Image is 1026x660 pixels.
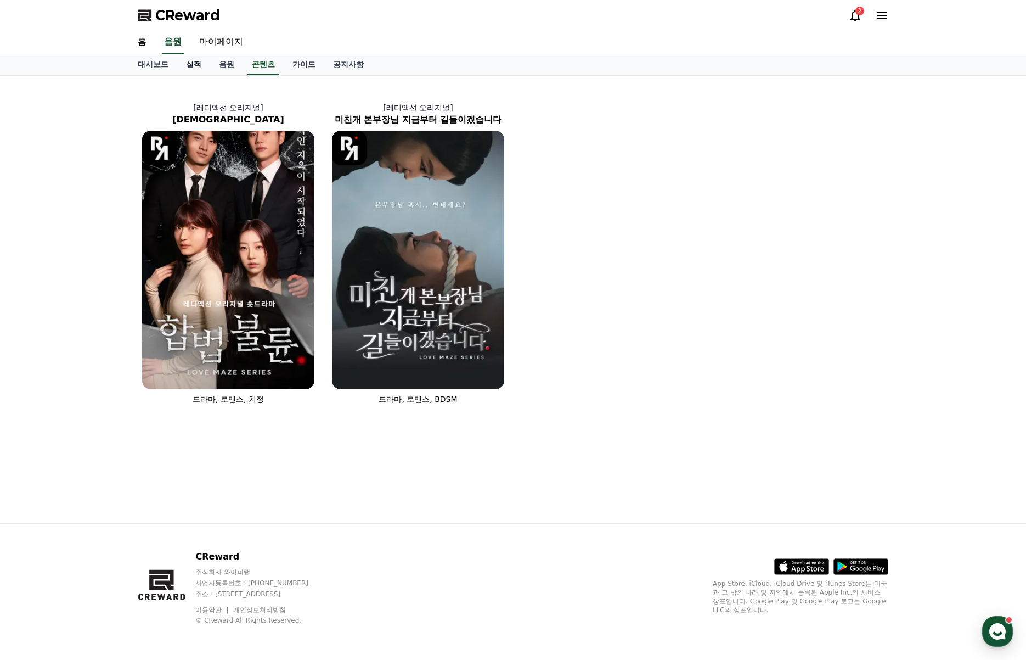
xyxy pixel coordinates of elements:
img: 미친개 본부장님 지금부터 길들이겠습니다 [332,131,504,389]
p: [레디액션 오리지널] [323,102,513,113]
span: 설정 [170,365,183,373]
p: © CReward All Rights Reserved. [195,616,329,625]
p: 주소 : [STREET_ADDRESS] [195,590,329,599]
a: 음원 [210,54,243,75]
img: [object Object] Logo [332,131,367,165]
a: 설정 [142,348,211,376]
p: 주식회사 와이피랩 [195,568,329,577]
a: 개인정보처리방침 [233,606,286,614]
a: 마이페이지 [190,31,252,54]
a: [레디액션 오리지널] [DEMOGRAPHIC_DATA] 합법불륜 [object Object] Logo 드라마, 로맨스, 치정 [133,93,323,413]
p: App Store, iCloud, iCloud Drive 및 iTunes Store는 미국과 그 밖의 나라 및 지역에서 등록된 Apple Inc.의 서비스 상표입니다. Goo... [713,579,888,614]
a: 대시보드 [129,54,177,75]
p: 사업자등록번호 : [PHONE_NUMBER] [195,579,329,588]
a: 이용약관 [195,606,230,614]
span: 드라마, 로맨스, 치정 [193,395,264,404]
span: CReward [155,7,220,24]
h2: [DEMOGRAPHIC_DATA] [133,113,323,126]
span: 홈 [35,365,41,373]
a: CReward [138,7,220,24]
a: 음원 [162,31,184,54]
a: 콘텐츠 [247,54,279,75]
a: 실적 [177,54,210,75]
h2: 미친개 본부장님 지금부터 길들이겠습니다 [323,113,513,126]
a: 홈 [3,348,72,376]
p: [레디액션 오리지널] [133,102,323,113]
a: [레디액션 오리지널] 미친개 본부장님 지금부터 길들이겠습니다 미친개 본부장님 지금부터 길들이겠습니다 [object Object] Logo 드라마, 로맨스, BDSM [323,93,513,413]
div: 2 [855,7,864,15]
span: 대화 [100,365,114,374]
a: 대화 [72,348,142,376]
a: 가이드 [284,54,324,75]
a: 2 [849,9,862,22]
img: 합법불륜 [142,131,314,389]
a: 홈 [129,31,155,54]
span: 드라마, 로맨스, BDSM [379,395,457,404]
p: CReward [195,550,329,563]
img: [object Object] Logo [142,131,177,165]
a: 공지사항 [324,54,373,75]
